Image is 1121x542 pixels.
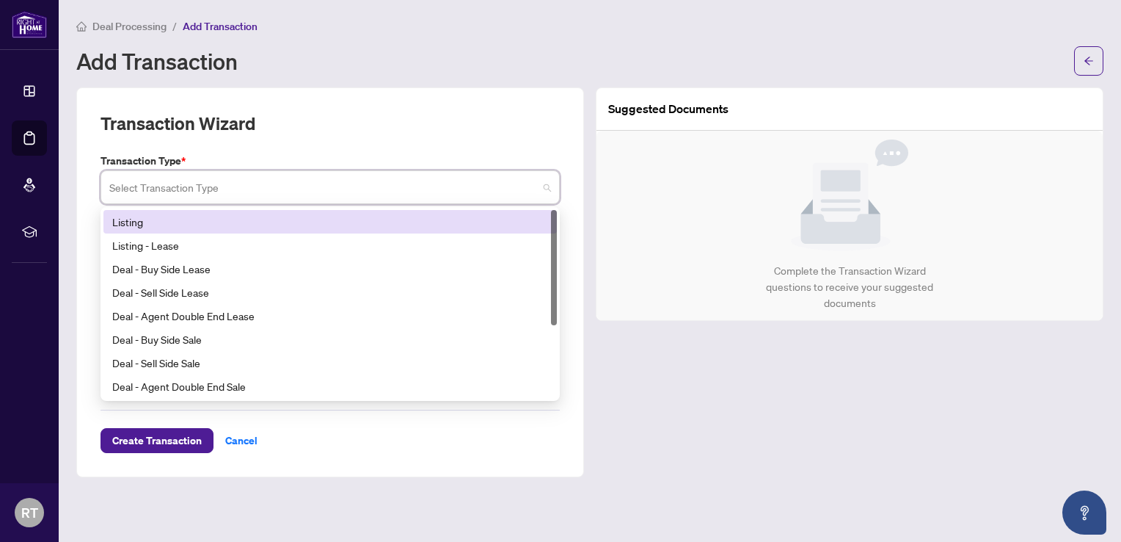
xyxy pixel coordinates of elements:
[103,304,557,328] div: Deal - Agent Double End Lease
[751,263,949,311] div: Complete the Transaction Wizard questions to receive your suggested documents
[103,257,557,281] div: Deal - Buy Side Lease
[1062,491,1106,535] button: Open asap
[103,281,557,304] div: Deal - Sell Side Lease
[103,210,557,234] div: Listing
[112,331,548,347] div: Deal - Buy Side Sale
[1084,56,1094,66] span: arrow-left
[112,214,548,230] div: Listing
[112,378,548,394] div: Deal - Agent Double End Sale
[103,328,557,351] div: Deal - Buy Side Sale
[791,140,908,251] img: Null State Icon
[21,502,38,523] span: RT
[112,308,548,324] div: Deal - Agent Double End Lease
[76,49,238,73] h1: Add Transaction
[103,375,557,398] div: Deal - Agent Double End Sale
[101,153,560,169] label: Transaction Type
[112,429,202,452] span: Create Transaction
[76,21,87,32] span: home
[101,112,255,135] h2: Transaction Wizard
[12,11,47,38] img: logo
[92,20,167,33] span: Deal Processing
[112,284,548,300] div: Deal - Sell Side Lease
[213,428,269,453] button: Cancel
[101,428,213,453] button: Create Transaction
[608,100,729,118] article: Suggested Documents
[112,261,548,277] div: Deal - Buy Side Lease
[103,234,557,257] div: Listing - Lease
[112,355,548,371] div: Deal - Sell Side Sale
[183,20,258,33] span: Add Transaction
[103,351,557,375] div: Deal - Sell Side Sale
[225,429,258,452] span: Cancel
[112,237,548,253] div: Listing - Lease
[172,18,177,35] li: /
